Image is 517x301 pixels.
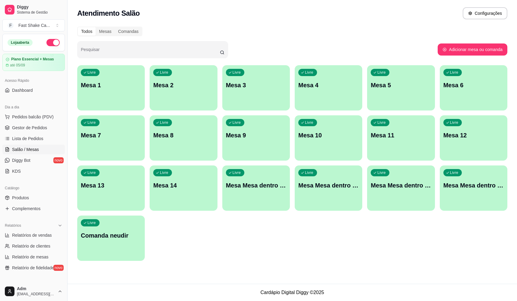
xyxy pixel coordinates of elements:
[8,22,14,28] span: F
[12,195,29,201] span: Produtos
[12,206,40,212] span: Complementos
[2,155,65,165] a: Diggy Botnovo
[12,114,54,120] span: Pedidos balcão (PDV)
[81,181,141,190] p: Mesa 13
[77,115,145,161] button: LivreMesa 7
[463,7,507,19] button: Configurações
[2,2,65,17] a: DiggySistema de Gestão
[150,65,217,110] button: LivreMesa 2
[12,168,21,174] span: KDS
[2,280,65,290] div: Gerenciar
[440,165,507,211] button: LivreMesa Mesa dentro vermelha
[87,220,96,225] p: Livre
[17,286,55,292] span: Adm
[305,70,313,75] p: Livre
[2,134,65,143] a: Lista de Pedidos
[2,112,65,122] button: Pedidos balcão (PDV)
[2,193,65,203] a: Produtos
[81,81,141,89] p: Mesa 1
[226,81,286,89] p: Mesa 3
[371,81,431,89] p: Mesa 5
[150,165,217,211] button: LivreMesa 14
[2,145,65,154] a: Salão / Mesas
[160,170,168,175] p: Livre
[295,115,362,161] button: LivreMesa 10
[12,265,54,271] span: Relatório de fidelidade
[2,76,65,85] div: Acesso Rápido
[77,165,145,211] button: LivreMesa 13
[367,165,435,211] button: LivreMesa Mesa dentro verde
[81,49,220,55] input: Pesquisar
[367,115,435,161] button: LivreMesa 11
[2,252,65,262] a: Relatório de mesas
[305,170,313,175] p: Livre
[18,22,50,28] div: Fast Shake Ca ...
[233,170,241,175] p: Livre
[17,292,55,296] span: [EMAIL_ADDRESS][DOMAIN_NAME]
[226,131,286,139] p: Mesa 9
[12,146,39,152] span: Salão / Mesas
[298,131,359,139] p: Mesa 10
[2,19,65,31] button: Select a team
[5,223,21,228] span: Relatórios
[68,284,517,301] footer: Cardápio Digital Diggy © 2025
[12,243,50,249] span: Relatório de clientes
[2,183,65,193] div: Catálogo
[87,170,96,175] p: Livre
[371,181,431,190] p: Mesa Mesa dentro verde
[10,63,25,68] article: até 05/09
[371,131,431,139] p: Mesa 11
[11,57,54,62] article: Plano Essencial + Mesas
[87,70,96,75] p: Livre
[2,284,65,299] button: Adm[EMAIL_ADDRESS][DOMAIN_NAME]
[87,120,96,125] p: Livre
[2,241,65,251] a: Relatório de clientes
[298,181,359,190] p: Mesa Mesa dentro laranja
[77,65,145,110] button: LivreMesa 1
[2,54,65,71] a: Plano Essencial + Mesasaté 05/09
[2,166,65,176] a: KDS
[2,102,65,112] div: Dia a dia
[153,181,214,190] p: Mesa 14
[12,87,33,93] span: Dashboard
[78,27,96,36] div: Todos
[295,165,362,211] button: LivreMesa Mesa dentro laranja
[443,181,504,190] p: Mesa Mesa dentro vermelha
[81,131,141,139] p: Mesa 7
[96,27,115,36] div: Mesas
[12,254,49,260] span: Relatório de mesas
[443,131,504,139] p: Mesa 12
[377,70,386,75] p: Livre
[46,39,60,46] button: Alterar Status
[160,70,168,75] p: Livre
[115,27,142,36] div: Comandas
[377,120,386,125] p: Livre
[81,231,141,240] p: Comanda neudir
[377,170,386,175] p: Livre
[160,120,168,125] p: Livre
[2,123,65,133] a: Gestor de Pedidos
[450,70,458,75] p: Livre
[2,204,65,213] a: Complementos
[12,125,47,131] span: Gestor de Pedidos
[12,232,52,238] span: Relatórios de vendas
[17,5,62,10] span: Diggy
[12,136,43,142] span: Lista de Pedidos
[150,115,217,161] button: LivreMesa 8
[222,115,290,161] button: LivreMesa 9
[226,181,286,190] p: Mesa Mesa dentro azul
[443,81,504,89] p: Mesa 6
[305,120,313,125] p: Livre
[77,8,140,18] h2: Atendimento Salão
[2,230,65,240] a: Relatórios de vendas
[222,165,290,211] button: LivreMesa Mesa dentro azul
[233,120,241,125] p: Livre
[153,81,214,89] p: Mesa 2
[233,70,241,75] p: Livre
[2,85,65,95] a: Dashboard
[438,43,507,56] button: Adicionar mesa ou comanda
[77,216,145,261] button: LivreComanda neudir
[153,131,214,139] p: Mesa 8
[2,263,65,273] a: Relatório de fidelidadenovo
[222,65,290,110] button: LivreMesa 3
